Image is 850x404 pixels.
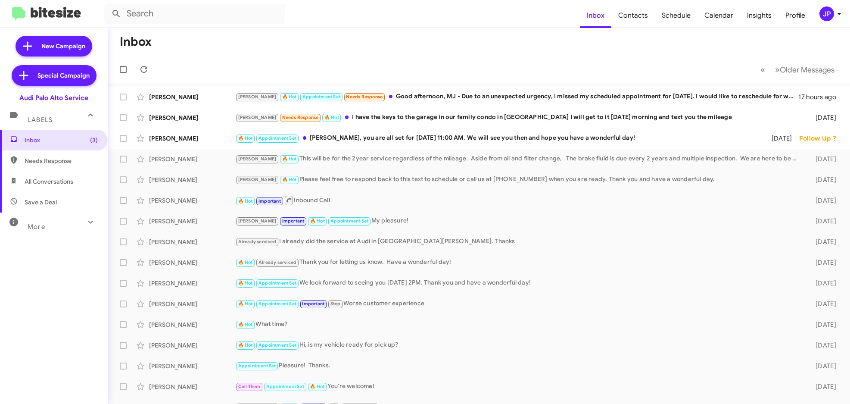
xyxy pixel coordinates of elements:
[25,177,73,186] span: All Conversations
[149,93,235,101] div: [PERSON_NAME]
[282,177,297,182] span: 🔥 Hot
[258,198,281,204] span: Important
[819,6,834,21] div: JP
[302,94,340,100] span: Appointment Set
[149,362,235,370] div: [PERSON_NAME]
[238,198,253,204] span: 🔥 Hot
[120,35,152,49] h1: Inbox
[697,3,740,28] a: Calendar
[258,301,296,307] span: Appointment Set
[235,92,798,102] div: Good afternoon, MJ - Due to an unexpected urgency, I missed my scheduled appointment for [DATE]. ...
[580,3,611,28] a: Inbox
[28,223,45,231] span: More
[149,175,235,184] div: [PERSON_NAME]
[801,320,843,329] div: [DATE]
[149,320,235,329] div: [PERSON_NAME]
[755,61,770,78] button: Previous
[25,157,98,165] span: Needs Response
[760,64,765,75] span: «
[238,135,253,141] span: 🔥 Hot
[235,195,801,206] div: Inbound Call
[801,362,843,370] div: [DATE]
[282,156,297,162] span: 🔥 Hot
[149,279,235,288] div: [PERSON_NAME]
[25,136,98,144] span: Inbox
[104,3,285,24] input: Search
[302,301,324,307] span: Important
[801,196,843,205] div: [DATE]
[778,3,812,28] a: Profile
[775,64,780,75] span: »
[801,238,843,246] div: [DATE]
[330,218,368,224] span: Appointment Set
[238,177,277,182] span: [PERSON_NAME]
[149,134,235,143] div: [PERSON_NAME]
[258,280,296,286] span: Appointment Set
[235,133,760,143] div: [PERSON_NAME], you are all set for [DATE] 11:00 AM. We will see you then and hope you have a wond...
[238,322,253,327] span: 🔥 Hot
[238,115,277,120] span: [PERSON_NAME]
[235,154,801,164] div: This will be for the 2year service regardless of the mileage. Aside from oil and filter change, T...
[12,65,97,86] a: Special Campaign
[801,217,843,225] div: [DATE]
[238,218,277,224] span: [PERSON_NAME]
[770,61,840,78] button: Next
[238,260,253,265] span: 🔥 Hot
[149,217,235,225] div: [PERSON_NAME]
[235,175,801,185] div: Please feel free to respond back to this text to schedule or call us at [PHONE_NUMBER] when you a...
[149,196,235,205] div: [PERSON_NAME]
[238,301,253,307] span: 🔥 Hot
[149,113,235,122] div: [PERSON_NAME]
[282,94,297,100] span: 🔥 Hot
[149,341,235,350] div: [PERSON_NAME]
[801,300,843,308] div: [DATE]
[235,113,801,122] div: I have the keys to the garage in our family condo in [GEOGRAPHIC_DATA] I will get to it [DATE] mo...
[90,136,98,144] span: (3)
[330,301,341,307] span: Stop
[16,36,92,56] a: New Campaign
[801,175,843,184] div: [DATE]
[235,257,801,267] div: Thank you for letting us know. Have a wonderful day!
[801,279,843,288] div: [DATE]
[235,382,801,391] div: You're welcome!
[780,65,834,75] span: Older Messages
[149,300,235,308] div: [PERSON_NAME]
[149,382,235,391] div: [PERSON_NAME]
[238,156,277,162] span: [PERSON_NAME]
[611,3,655,28] a: Contacts
[258,342,296,348] span: Appointment Set
[41,42,85,50] span: New Campaign
[801,258,843,267] div: [DATE]
[801,341,843,350] div: [DATE]
[238,280,253,286] span: 🔥 Hot
[346,94,383,100] span: Needs Response
[756,61,840,78] nav: Page navigation example
[149,238,235,246] div: [PERSON_NAME]
[310,384,324,389] span: 🔥 Hot
[149,155,235,163] div: [PERSON_NAME]
[282,218,305,224] span: Important
[282,115,319,120] span: Needs Response
[235,340,801,350] div: Hi, is my vehicle ready for pick up?
[235,216,801,226] div: My pleasure!
[238,342,253,348] span: 🔥 Hot
[799,134,843,143] div: Follow Up ?
[37,71,90,80] span: Special Campaign
[324,115,339,120] span: 🔥 Hot
[740,3,778,28] a: Insights
[760,134,799,143] div: [DATE]
[238,363,276,369] span: Appointment Set
[238,239,276,244] span: Already serviced
[655,3,697,28] span: Schedule
[28,116,53,124] span: Labels
[149,258,235,267] div: [PERSON_NAME]
[238,94,277,100] span: [PERSON_NAME]
[235,299,801,309] div: Worse customer experience
[798,93,843,101] div: 17 hours ago
[266,384,304,389] span: Appointment Set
